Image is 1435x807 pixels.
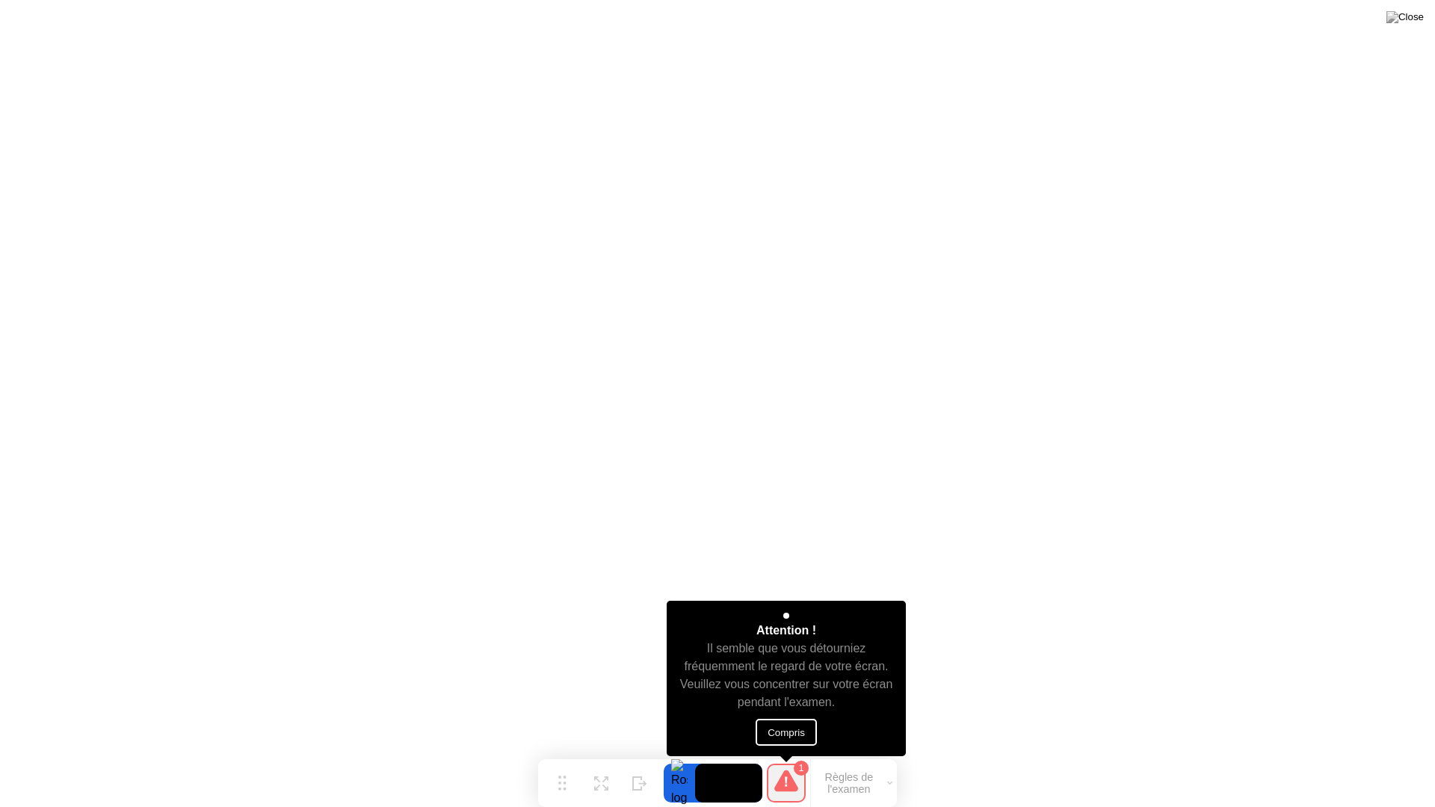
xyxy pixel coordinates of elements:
[756,719,817,746] button: Compris
[680,640,893,711] div: Il semble que vous détourniez fréquemment le regard de votre écran. Veuillez vous concentrer sur ...
[811,770,897,796] button: Règles de l'examen
[794,761,809,776] div: 1
[1386,11,1424,23] img: Close
[756,622,816,640] div: Attention !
